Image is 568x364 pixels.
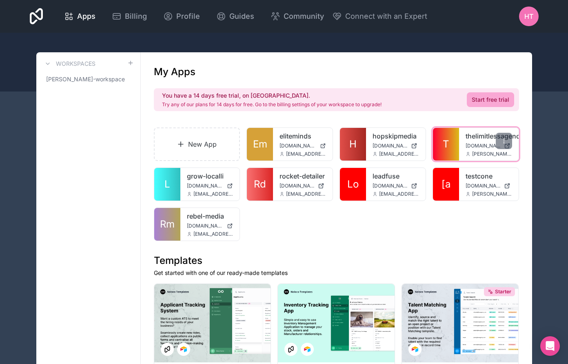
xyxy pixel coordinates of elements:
[467,92,514,107] a: Start free trial
[373,143,419,149] a: [DOMAIN_NAME]
[373,183,408,189] span: [DOMAIN_NAME]
[379,191,419,197] span: [EMAIL_ADDRESS][DOMAIN_NAME]
[77,11,95,22] span: Apps
[347,178,359,191] span: Lo
[524,11,533,21] span: HT
[43,59,95,69] a: Workspaces
[280,183,326,189] a: [DOMAIN_NAME]
[264,7,331,25] a: Community
[340,168,366,201] a: Lo
[229,11,254,22] span: Guides
[443,138,449,151] span: T
[280,143,326,149] a: [DOMAIN_NAME]
[253,138,267,151] span: Em
[187,223,233,229] a: [DOMAIN_NAME]
[43,72,134,87] a: [PERSON_NAME]-workspace
[154,65,195,78] h1: My Apps
[286,191,326,197] span: [EMAIL_ADDRESS][DOMAIN_NAME]
[164,178,170,191] span: L
[345,11,427,22] span: Connect with an Expert
[247,168,273,201] a: Rd
[373,171,419,181] a: leadfuse
[472,191,512,197] span: [PERSON_NAME][EMAIL_ADDRESS][DOMAIN_NAME]
[162,92,382,100] h2: You have a 14 days free trial, on [GEOGRAPHIC_DATA].
[154,269,519,277] p: Get started with one of our ready-made templates
[340,128,366,161] a: H
[466,171,512,181] a: testcone
[154,254,519,267] h1: Templates
[187,183,233,189] a: [DOMAIN_NAME]
[154,168,180,201] a: L
[412,346,418,353] img: Airtable Logo
[180,346,187,353] img: Airtable Logo
[176,11,200,22] span: Profile
[280,183,315,189] span: [DOMAIN_NAME]
[187,171,233,181] a: grow-localli
[349,138,357,151] span: H
[160,218,175,231] span: Rm
[466,131,512,141] a: thelimitlessagency
[466,183,501,189] span: [DOMAIN_NAME]
[379,151,419,157] span: [EMAIL_ADDRESS][DOMAIN_NAME]
[280,131,326,141] a: eliteminds
[373,183,419,189] a: [DOMAIN_NAME]
[495,288,511,295] span: Starter
[280,143,317,149] span: [DOMAIN_NAME]
[332,11,427,22] button: Connect with an Expert
[304,346,311,353] img: Airtable Logo
[154,208,180,241] a: Rm
[433,168,459,201] a: [a
[46,75,125,83] span: [PERSON_NAME]-workspace
[125,11,147,22] span: Billing
[58,7,102,25] a: Apps
[466,143,501,149] span: [DOMAIN_NAME]
[280,171,326,181] a: rocket-detailer
[193,231,233,237] span: [EMAIL_ADDRESS][DOMAIN_NAME]
[433,128,459,161] a: T
[154,127,240,161] a: New App
[187,223,224,229] span: [DOMAIN_NAME]
[466,143,512,149] a: [DOMAIN_NAME]
[254,178,266,191] span: Rd
[373,143,408,149] span: [DOMAIN_NAME]
[210,7,261,25] a: Guides
[373,131,419,141] a: hopskipmedia
[472,151,512,157] span: [PERSON_NAME][EMAIL_ADDRESS][DOMAIN_NAME]
[193,191,233,197] span: [EMAIL_ADDRESS][DOMAIN_NAME]
[247,128,273,161] a: Em
[284,11,324,22] span: Community
[286,151,326,157] span: [EMAIL_ADDRESS][DOMAIN_NAME]
[56,60,95,68] h3: Workspaces
[105,7,153,25] a: Billing
[187,183,224,189] span: [DOMAIN_NAME]
[466,183,512,189] a: [DOMAIN_NAME]
[157,7,206,25] a: Profile
[162,101,382,108] p: Try any of our plans for 14 days for free. Go to the billing settings of your workspace to upgrade!
[442,178,450,191] span: [a
[540,336,560,356] div: Open Intercom Messenger
[187,211,233,221] a: rebel-media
